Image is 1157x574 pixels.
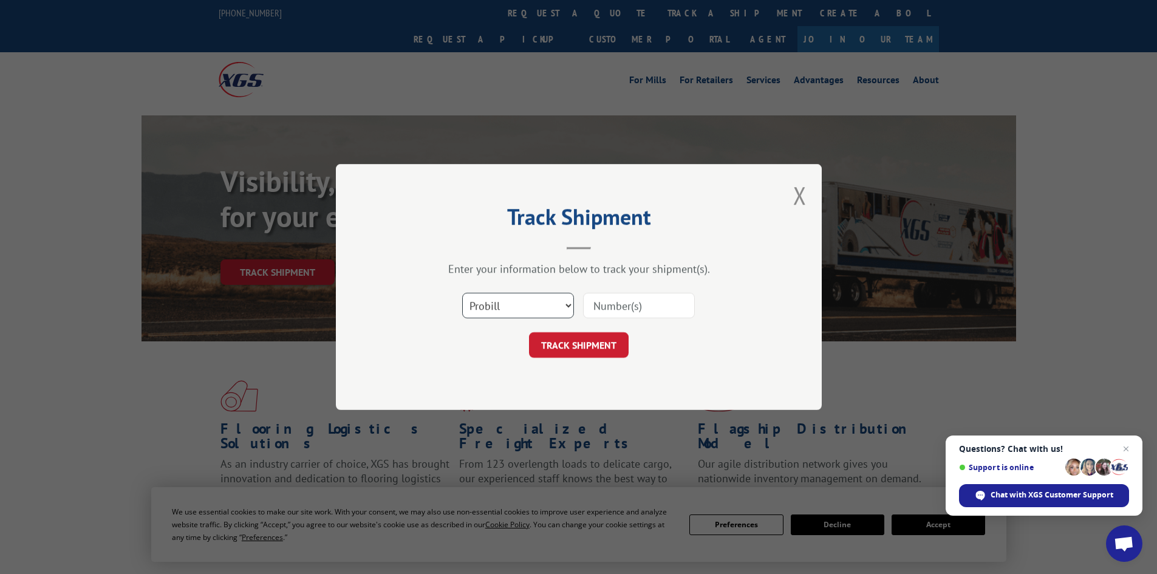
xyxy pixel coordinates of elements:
[991,490,1113,501] span: Chat with XGS Customer Support
[529,332,629,358] button: TRACK SHIPMENT
[397,208,761,231] h2: Track Shipment
[793,179,807,211] button: Close modal
[397,262,761,276] div: Enter your information below to track your shipment(s).
[959,463,1061,472] span: Support is online
[959,484,1129,507] div: Chat with XGS Customer Support
[1119,442,1133,456] span: Close chat
[959,444,1129,454] span: Questions? Chat with us!
[583,293,695,318] input: Number(s)
[1106,525,1142,562] div: Open chat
